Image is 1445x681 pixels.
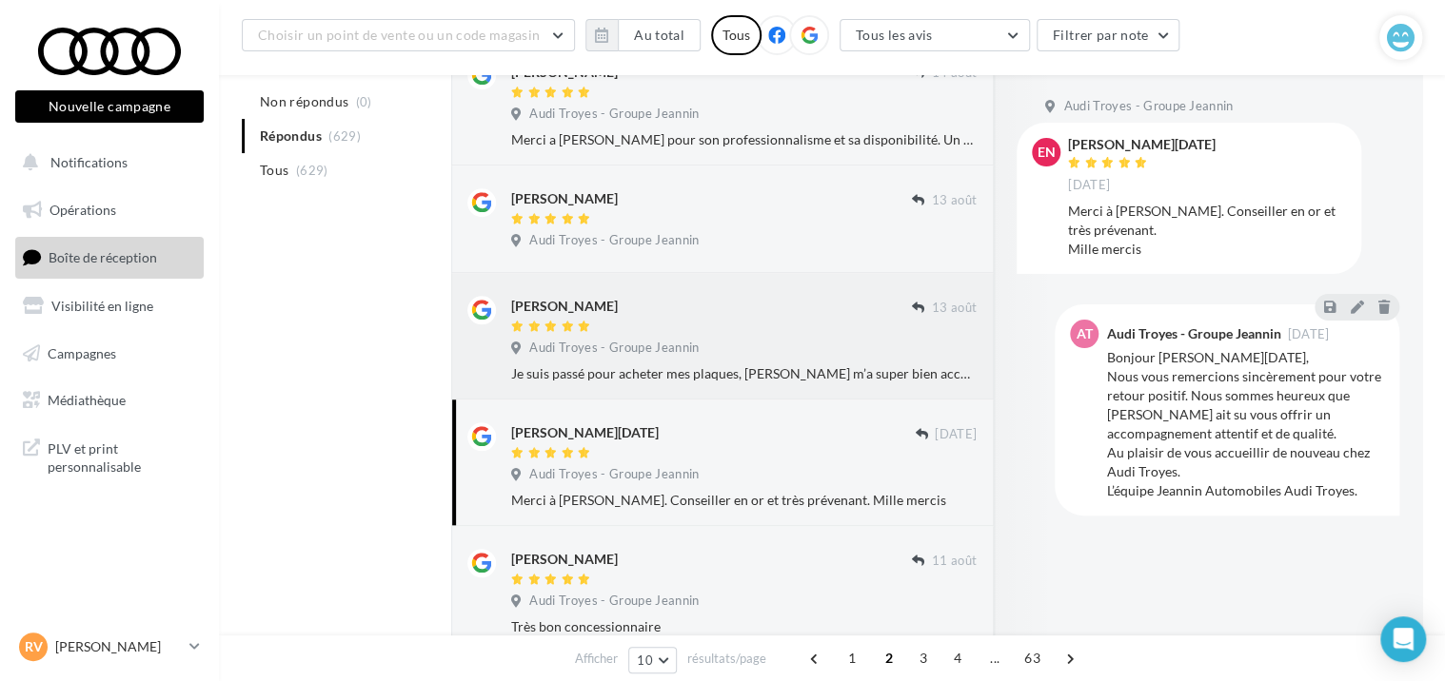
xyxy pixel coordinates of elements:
span: [DATE] [1068,177,1110,194]
div: [PERSON_NAME] [511,550,618,569]
button: Notifications [11,143,200,183]
span: 11 août [932,553,977,570]
button: Tous les avis [840,19,1030,51]
span: 63 [1017,643,1048,673]
span: 1 [837,643,867,673]
span: 10 [637,652,653,668]
span: résultats/page [687,650,766,668]
div: [PERSON_NAME] [511,297,618,316]
a: RV [PERSON_NAME] [15,629,204,665]
button: Au total [618,19,701,51]
span: RV [25,637,43,656]
span: Choisir un point de vente ou un code magasin [258,27,540,43]
div: Très bon concessionnaire [511,617,977,636]
span: (629) [296,163,328,178]
span: 4 [942,643,973,673]
span: Non répondus [260,92,348,111]
span: PLV et print personnalisable [48,436,196,477]
button: Nouvelle campagne [15,90,204,123]
button: Au total [585,19,701,51]
span: 3 [908,643,939,673]
a: Visibilité en ligne [11,286,208,326]
span: (0) [356,94,372,109]
span: Tous [260,161,288,180]
span: 2 [874,643,904,673]
a: Opérations [11,190,208,230]
div: Je suis passé pour acheter mes plaques, [PERSON_NAME] m’a super bien accueilli, très souriant et ... [511,364,977,383]
span: Audi Troyes - Groupe Jeannin [529,106,699,123]
span: 13 août [932,300,977,317]
span: ... [980,643,1010,673]
div: Bonjour [PERSON_NAME][DATE], Nous vous remercions sincèrement pour votre retour positif. Nous som... [1106,348,1384,500]
span: Audi Troyes - Groupe Jeannin [1063,98,1233,115]
span: [DATE] [1287,328,1329,340]
div: Tous [711,15,762,55]
div: Audi Troyes - Groupe Jeannin [1106,327,1280,340]
button: Filtrer par note [1037,19,1180,51]
a: Boîte de réception [11,237,208,278]
div: [PERSON_NAME][DATE] [511,423,659,442]
span: Audi Troyes - Groupe Jeannin [529,232,699,249]
span: Afficher [575,650,618,668]
span: Audi Troyes - Groupe Jeannin [529,466,699,483]
span: Notifications [50,154,128,170]
a: Médiathèque [11,380,208,420]
span: 13 août [932,192,977,209]
div: Open Intercom Messenger [1380,616,1426,662]
span: [DATE] [935,426,977,443]
a: Campagnes [11,334,208,374]
span: Campagnes [48,344,116,360]
div: Merci à [PERSON_NAME]. Conseiller en or et très prévenant. Mille mercis [1068,202,1346,259]
div: Merci à [PERSON_NAME]. Conseiller en or et très prévenant. Mille mercis [511,491,977,510]
span: Audi Troyes - Groupe Jeannin [529,593,699,610]
p: [PERSON_NAME] [55,637,182,656]
span: Opérations [49,202,116,218]
div: [PERSON_NAME] [511,189,618,208]
span: Audi Troyes - Groupe Jeannin [529,340,699,357]
div: Merci a [PERSON_NAME] pour son professionnalisme et sa disponibilité. Un grand merci. [511,130,977,149]
a: PLV et print personnalisable [11,428,208,484]
span: Médiathèque [48,392,126,408]
button: 10 [628,647,677,673]
span: Visibilité en ligne [51,298,153,314]
span: Boîte de réception [49,249,157,265]
button: Choisir un point de vente ou un code magasin [242,19,575,51]
span: AT [1077,324,1093,343]
span: EN [1038,143,1056,162]
div: [PERSON_NAME][DATE] [1068,138,1216,151]
span: Tous les avis [856,27,933,43]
